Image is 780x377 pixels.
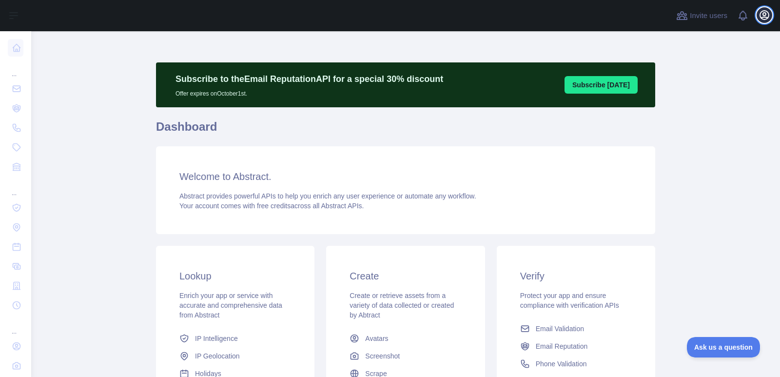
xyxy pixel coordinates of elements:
[195,334,238,343] span: IP Intelligence
[175,72,443,86] p: Subscribe to the Email Reputation API for a special 30 % discount
[346,347,465,365] a: Screenshot
[536,341,588,351] span: Email Reputation
[179,202,364,210] span: Your account comes with across all Abstract APIs.
[687,337,760,357] iframe: Toggle Customer Support
[516,320,636,337] a: Email Validation
[350,292,454,319] span: Create or retrieve assets from a variety of data collected or created by Abtract
[516,337,636,355] a: Email Reputation
[8,178,23,197] div: ...
[520,269,632,283] h3: Verify
[536,324,584,334] span: Email Validation
[179,292,282,319] span: Enrich your app or service with accurate and comprehensive data from Abstract
[520,292,619,309] span: Protect your app and ensure compliance with verification APIs
[690,10,727,21] span: Invite users
[257,202,291,210] span: free credits
[8,316,23,336] div: ...
[674,8,729,23] button: Invite users
[179,269,291,283] h3: Lookup
[565,76,638,94] button: Subscribe [DATE]
[365,351,400,361] span: Screenshot
[350,269,461,283] h3: Create
[346,330,465,347] a: Avatars
[195,351,240,361] span: IP Geolocation
[516,355,636,373] a: Phone Validation
[175,86,443,98] p: Offer expires on October 1st.
[8,59,23,78] div: ...
[175,347,295,365] a: IP Geolocation
[179,170,632,183] h3: Welcome to Abstract.
[156,119,655,142] h1: Dashboard
[179,192,476,200] span: Abstract provides powerful APIs to help you enrich any user experience or automate any workflow.
[365,334,388,343] span: Avatars
[175,330,295,347] a: IP Intelligence
[536,359,587,369] span: Phone Validation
